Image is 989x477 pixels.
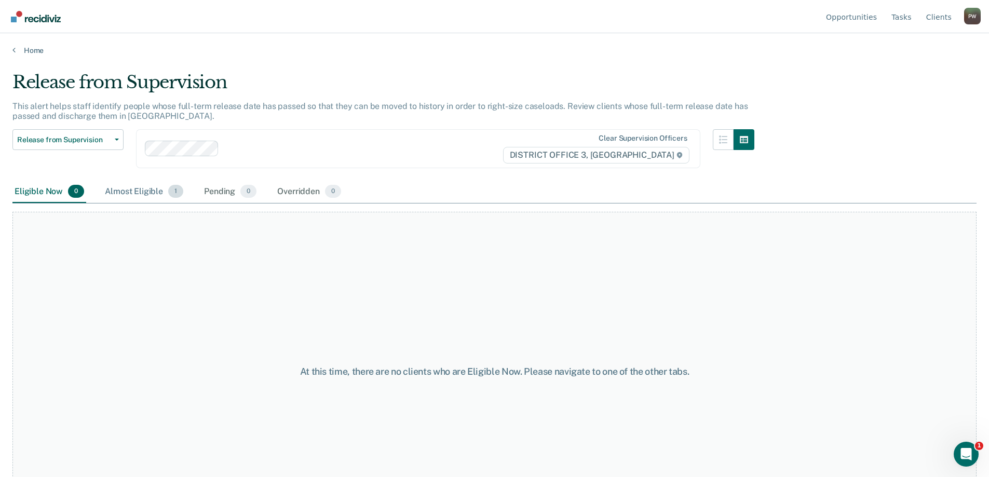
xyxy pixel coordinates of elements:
div: Eligible Now0 [12,181,86,203]
div: At this time, there are no clients who are Eligible Now. Please navigate to one of the other tabs. [254,366,736,377]
div: Pending0 [202,181,259,203]
span: 1 [168,185,183,198]
a: Home [12,46,977,55]
span: 1 [975,442,983,450]
span: 0 [240,185,256,198]
span: 0 [325,185,341,198]
div: Almost Eligible1 [103,181,185,203]
img: Recidiviz [11,11,61,22]
div: Clear supervision officers [599,134,687,143]
button: Release from Supervision [12,129,124,150]
div: Overridden0 [275,181,343,203]
button: Profile dropdown button [964,8,981,24]
div: Release from Supervision [12,72,754,101]
iframe: Intercom live chat [954,442,979,467]
div: P W [964,8,981,24]
span: Release from Supervision [17,135,111,144]
p: This alert helps staff identify people whose full-term release date has passed so that they can b... [12,101,748,121]
span: 0 [68,185,84,198]
span: DISTRICT OFFICE 3, [GEOGRAPHIC_DATA] [503,147,689,163]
